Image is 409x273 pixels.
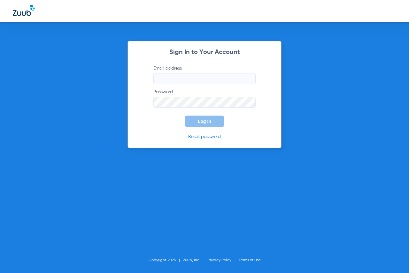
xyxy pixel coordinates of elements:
[198,119,211,124] span: Log In
[153,89,256,108] label: Password
[208,258,231,262] a: Privacy Policy
[149,257,183,263] li: Copyright 2025
[183,257,208,263] li: Zuub, Inc.
[239,258,261,262] a: Terms of Use
[13,5,35,16] img: Zuub Logo
[153,73,256,84] input: Email address
[144,49,265,56] h2: Sign In to Your Account
[185,116,224,127] button: Log In
[188,134,221,139] a: Reset password
[153,97,256,108] input: Password
[153,65,256,84] label: Email address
